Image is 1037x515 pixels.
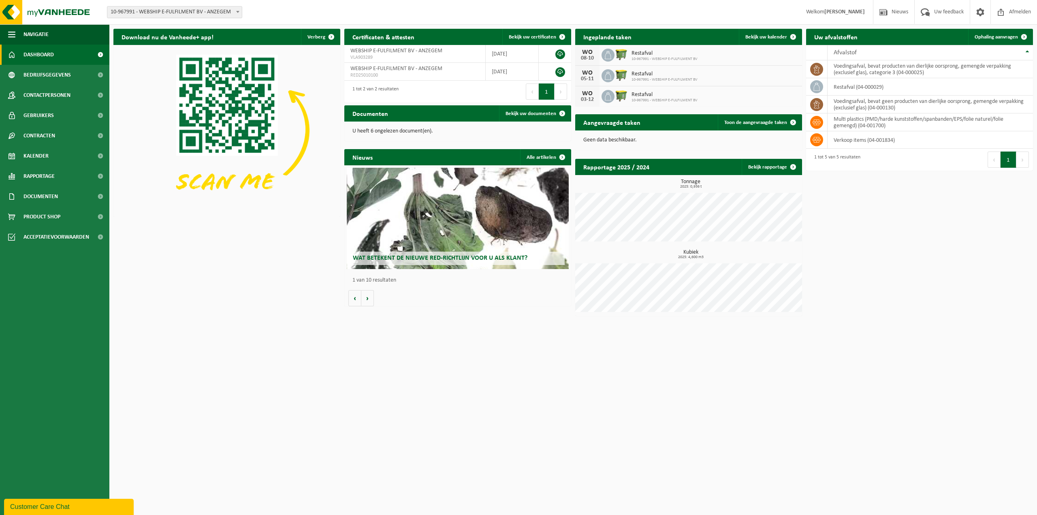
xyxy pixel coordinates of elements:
[23,227,89,247] span: Acceptatievoorwaarden
[739,29,801,45] a: Bekijk uw kalender
[23,146,49,166] span: Kalender
[632,98,698,103] span: 10-967991 - WEBSHIP E-FULFILMENT BV
[988,152,1001,168] button: Previous
[113,29,222,45] h2: Download nu de Vanheede+ app!
[810,151,860,169] div: 1 tot 5 van 5 resultaten
[579,90,595,97] div: WO
[579,70,595,76] div: WO
[539,83,555,100] button: 1
[344,29,422,45] h2: Certificaten & attesten
[579,76,595,82] div: 05-11
[555,83,567,100] button: Next
[23,126,55,146] span: Contracten
[352,278,567,283] p: 1 van 10 resultaten
[23,85,70,105] span: Contactpersonen
[575,29,640,45] h2: Ingeplande taken
[579,255,802,259] span: 2025: 4,600 m3
[350,48,442,54] span: WEBSHIP E-FULFILMENT BV - ANZEGEM
[615,89,628,103] img: WB-1100-HPE-GN-50
[526,83,539,100] button: Previous
[828,60,1033,78] td: voedingsafval, bevat producten van dierlijke oorsprong, gemengde verpakking (exclusief glas), cat...
[350,66,442,72] span: WEBSHIP E-FULFILMENT BV - ANZEGEM
[632,57,698,62] span: 10-967991 - WEBSHIP E-FULFILMENT BV
[828,78,1033,96] td: restafval (04-000029)
[350,54,479,61] span: VLA903289
[968,29,1032,45] a: Ophaling aanvragen
[828,96,1033,113] td: voedingsafval, bevat geen producten van dierlijke oorsprong, gemengde verpakking (exclusief glas)...
[718,114,801,130] a: Toon de aangevraagde taken
[4,497,135,515] iframe: chat widget
[828,131,1033,149] td: verkoop items (04-001834)
[486,63,539,81] td: [DATE]
[486,45,539,63] td: [DATE]
[509,34,556,40] span: Bekijk uw certificaten
[583,137,794,143] p: Geen data beschikbaar.
[353,255,527,261] span: Wat betekent de nieuwe RED-richtlijn voor u als klant?
[1001,152,1016,168] button: 1
[348,290,361,306] button: Vorige
[499,105,570,122] a: Bekijk uw documenten
[615,68,628,82] img: WB-1100-HPE-GN-50
[344,149,381,165] h2: Nieuws
[579,250,802,259] h3: Kubiek
[23,45,54,65] span: Dashboard
[828,113,1033,131] td: multi plastics (PMD/harde kunststoffen/spanbanden/EPS/folie naturel/folie gemengd) (04-001700)
[579,97,595,103] div: 03-12
[344,105,396,121] h2: Documenten
[1016,152,1029,168] button: Next
[301,29,339,45] button: Verberg
[575,159,657,175] h2: Rapportage 2025 / 2024
[632,92,698,98] span: Restafval
[113,45,340,215] img: Download de VHEPlus App
[615,47,628,61] img: WB-1100-HPE-GN-50
[348,83,399,100] div: 1 tot 2 van 2 resultaten
[579,56,595,61] div: 08-10
[575,114,649,130] h2: Aangevraagde taken
[307,34,325,40] span: Verberg
[745,34,787,40] span: Bekijk uw kalender
[23,186,58,207] span: Documenten
[361,290,374,306] button: Volgende
[23,24,49,45] span: Navigatie
[742,159,801,175] a: Bekijk rapportage
[350,72,479,79] span: RED25010100
[579,185,802,189] span: 2025: 0,936 t
[806,29,866,45] h2: Uw afvalstoffen
[502,29,570,45] a: Bekijk uw certificaten
[632,77,698,82] span: 10-967991 - WEBSHIP E-FULFILMENT BV
[834,49,857,56] span: Afvalstof
[23,166,55,186] span: Rapportage
[579,179,802,189] h3: Tonnage
[824,9,865,15] strong: [PERSON_NAME]
[520,149,570,165] a: Alle artikelen
[579,49,595,56] div: WO
[975,34,1018,40] span: Ophaling aanvragen
[23,207,60,227] span: Product Shop
[107,6,242,18] span: 10-967991 - WEBSHIP E-FULFILMENT BV - ANZEGEM
[352,128,563,134] p: U heeft 6 ongelezen document(en).
[632,71,698,77] span: Restafval
[23,105,54,126] span: Gebruikers
[347,168,569,269] a: Wat betekent de nieuwe RED-richtlijn voor u als klant?
[632,50,698,57] span: Restafval
[506,111,556,116] span: Bekijk uw documenten
[724,120,787,125] span: Toon de aangevraagde taken
[23,65,71,85] span: Bedrijfsgegevens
